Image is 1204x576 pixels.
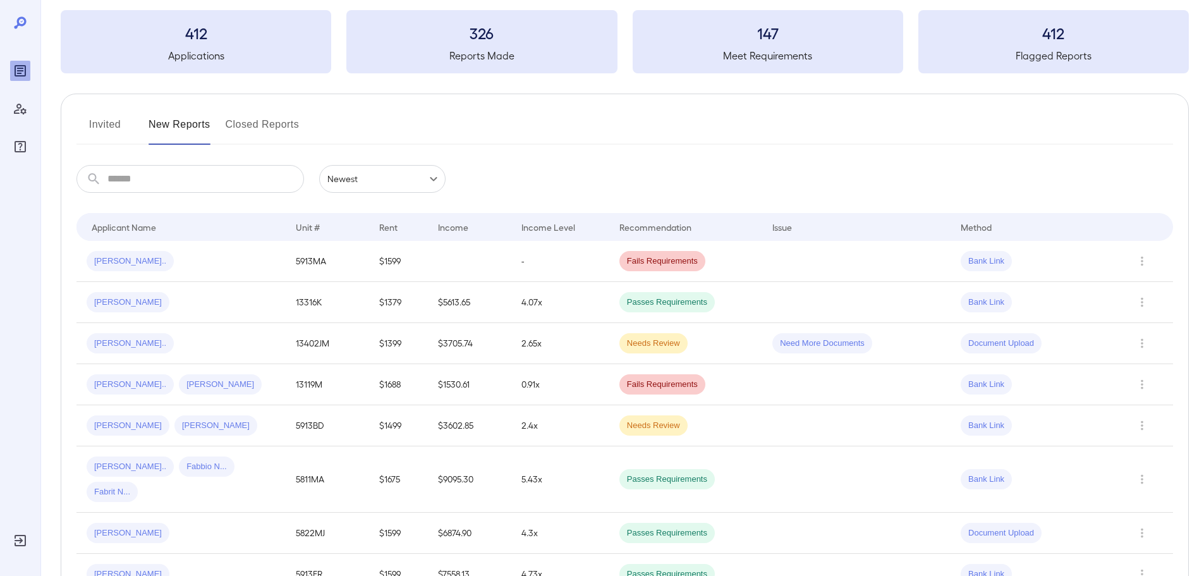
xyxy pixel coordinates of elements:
td: 5822MJ [286,513,369,554]
span: Needs Review [619,338,688,350]
h3: 412 [918,23,1189,43]
div: Rent [379,219,399,235]
td: 13119M [286,364,369,405]
div: Method [961,219,992,235]
span: Passes Requirements [619,474,715,486]
td: $6874.90 [428,513,511,554]
button: Row Actions [1132,292,1152,312]
div: FAQ [10,137,30,157]
h5: Meet Requirements [633,48,903,63]
span: Fails Requirements [619,255,705,267]
span: Needs Review [619,420,688,432]
span: Bank Link [961,474,1012,486]
span: Fabbio N... [179,461,234,473]
span: Bank Link [961,255,1012,267]
td: $5613.65 [428,282,511,323]
button: Row Actions [1132,469,1152,489]
span: [PERSON_NAME] [87,420,169,432]
h3: 326 [346,23,617,43]
td: 5913BD [286,405,369,446]
span: [PERSON_NAME] [87,297,169,309]
span: Bank Link [961,379,1012,391]
td: $3602.85 [428,405,511,446]
button: Closed Reports [226,114,300,145]
td: 13316K [286,282,369,323]
span: [PERSON_NAME] [87,527,169,539]
button: Row Actions [1132,523,1152,543]
button: Row Actions [1132,374,1152,395]
td: $1675 [369,446,428,513]
span: Fails Requirements [619,379,705,391]
span: Document Upload [961,527,1042,539]
h3: 412 [61,23,331,43]
div: Income Level [521,219,575,235]
h5: Reports Made [346,48,617,63]
td: $1599 [369,513,428,554]
td: $1688 [369,364,428,405]
span: Document Upload [961,338,1042,350]
button: Row Actions [1132,333,1152,353]
td: $9095.30 [428,446,511,513]
span: Fabrit N... [87,486,138,498]
span: [PERSON_NAME].. [87,338,174,350]
td: $3705.74 [428,323,511,364]
h5: Applications [61,48,331,63]
td: $1399 [369,323,428,364]
td: 5.43x [511,446,609,513]
span: [PERSON_NAME].. [87,461,174,473]
td: $1499 [369,405,428,446]
td: 13402JM [286,323,369,364]
button: Row Actions [1132,415,1152,436]
div: Newest [319,165,446,193]
span: Need More Documents [772,338,872,350]
span: [PERSON_NAME].. [87,255,174,267]
button: Invited [76,114,133,145]
td: 4.07x [511,282,609,323]
span: [PERSON_NAME] [179,379,262,391]
td: 5811MA [286,446,369,513]
span: Bank Link [961,420,1012,432]
td: - [511,241,609,282]
button: New Reports [149,114,210,145]
div: Recommendation [619,219,691,235]
div: Log Out [10,530,30,551]
span: Bank Link [961,297,1012,309]
td: $1599 [369,241,428,282]
span: Passes Requirements [619,527,715,539]
td: 2.65x [511,323,609,364]
td: 0.91x [511,364,609,405]
span: Passes Requirements [619,297,715,309]
td: $1530.61 [428,364,511,405]
div: Manage Users [10,99,30,119]
summary: 412Applications326Reports Made147Meet Requirements412Flagged Reports [61,10,1189,73]
div: Applicant Name [92,219,156,235]
td: $1379 [369,282,428,323]
td: 5913MA [286,241,369,282]
td: 2.4x [511,405,609,446]
h3: 147 [633,23,903,43]
button: Row Actions [1132,251,1152,271]
h5: Flagged Reports [918,48,1189,63]
div: Income [438,219,468,235]
div: Reports [10,61,30,81]
span: [PERSON_NAME] [174,420,257,432]
div: Unit # [296,219,320,235]
div: Issue [772,219,793,235]
span: [PERSON_NAME].. [87,379,174,391]
td: 4.3x [511,513,609,554]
